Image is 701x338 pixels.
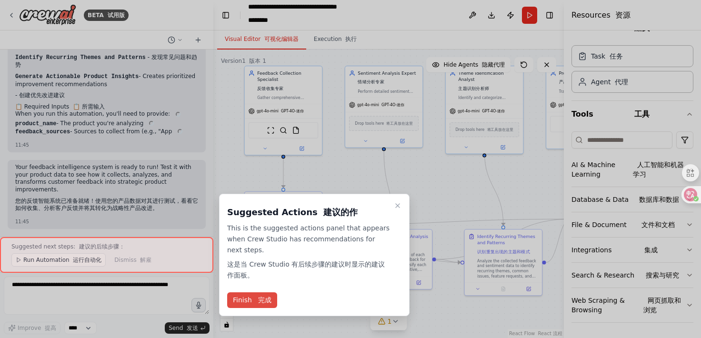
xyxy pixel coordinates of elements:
[227,260,385,279] font: 这是当 Crew Studio 有后续步骤的建议时显示的建议作面板。
[323,207,358,217] font: 建议的作
[392,200,403,211] button: Close walkthrough
[219,9,232,22] button: Hide left sidebar
[227,206,390,219] h3: Suggested Actions
[227,223,390,285] p: This is the suggested actions panel that appears when Crew Studio has recommendations for next st...
[227,292,277,308] button: Finish 完成
[258,296,271,304] font: 完成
